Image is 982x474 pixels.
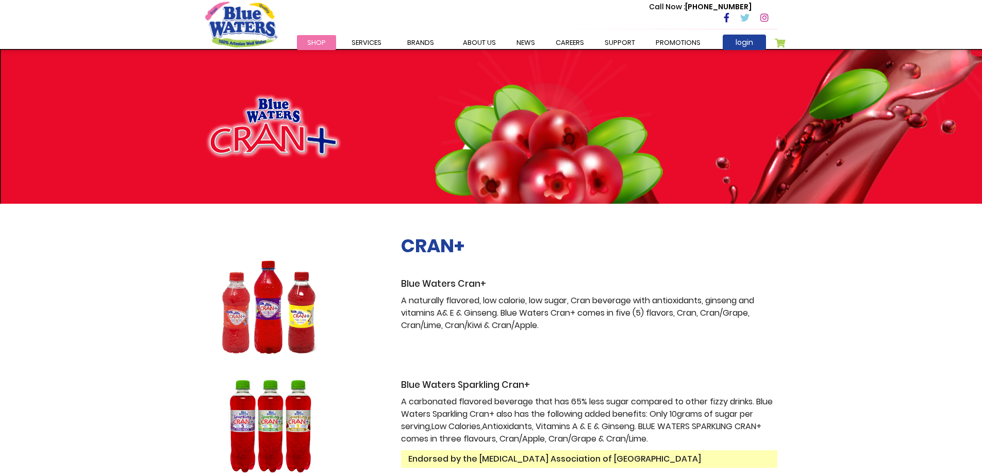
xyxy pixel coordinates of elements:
[545,35,594,50] a: careers
[401,450,777,468] span: Endorsed by the [MEDICAL_DATA] Association of [GEOGRAPHIC_DATA]
[401,380,777,390] h3: Blue Waters Sparkling Cran+
[453,35,506,50] a: about us
[205,380,335,473] img: Sparkling Cran 330ml
[205,2,277,47] a: store logo
[594,35,645,50] a: support
[352,38,381,47] span: Services
[401,396,777,445] p: A carbonated flavored beverage that has 65% less sugar compared to other fizzy drinks. Blue Water...
[307,38,326,47] span: Shop
[645,35,711,50] a: Promotions
[407,38,434,47] span: Brands
[723,35,766,50] a: login
[649,2,685,12] span: Call Now :
[401,295,777,332] p: A naturally flavored, low calorie, low sugar, Cran beverage with antioxidants, ginseng and vitami...
[401,279,777,289] h3: Blue Waters Cran+
[506,35,545,50] a: News
[649,2,752,12] p: [PHONE_NUMBER]
[401,235,777,257] h2: CRAN+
